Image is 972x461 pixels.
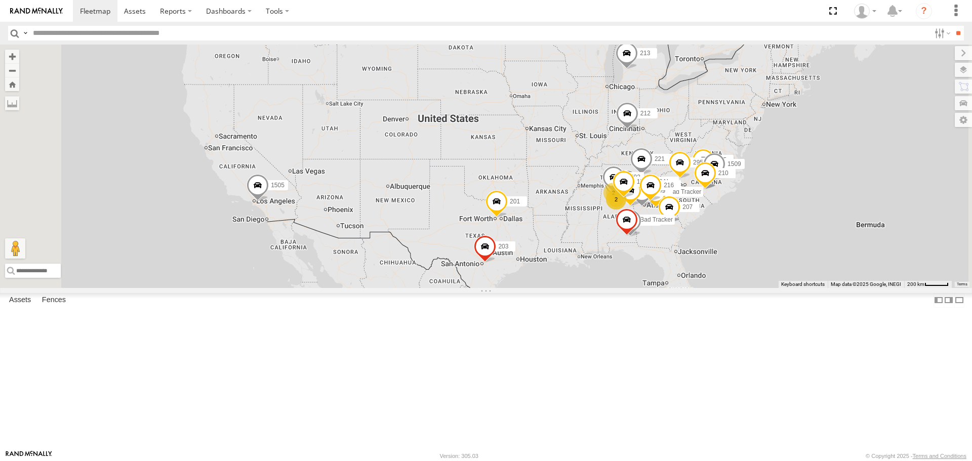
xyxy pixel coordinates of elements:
[866,453,966,459] div: © Copyright 2025 -
[640,217,673,224] span: Bad Tracker
[955,113,972,127] label: Map Settings
[498,243,508,250] span: 203
[5,77,19,91] button: Zoom Home
[934,293,944,308] label: Dock Summary Table to the Left
[781,281,825,288] button: Keyboard shortcuts
[271,182,285,189] span: 1505
[5,96,19,110] label: Measure
[913,453,966,459] a: Terms and Conditions
[606,189,626,209] div: 2
[727,160,741,167] span: 1509
[718,170,728,177] span: 210
[850,4,880,19] div: EDWARD EDMONDSON
[10,8,63,15] img: rand-logo.svg
[930,26,952,40] label: Search Filter Options
[664,182,674,189] span: 216
[6,451,52,461] a: Visit our Website
[5,238,25,259] button: Drag Pegman onto the map to open Street View
[440,453,478,459] div: Version: 305.03
[37,294,71,308] label: Fences
[627,174,640,181] span: 1502
[603,183,624,203] div: 2
[944,293,954,308] label: Dock Summary Table to the Right
[640,50,650,57] span: 213
[907,281,924,287] span: 200 km
[655,155,665,162] span: 221
[957,282,967,286] a: Terms
[954,293,964,308] label: Hide Summary Table
[669,188,702,195] span: Bad Tracker
[5,63,19,77] button: Zoom out
[4,294,36,308] label: Assets
[640,110,651,117] span: 212
[831,281,901,287] span: Map data ©2025 Google, INEGI
[682,204,693,211] span: 207
[904,281,952,288] button: Map Scale: 200 km per 44 pixels
[5,50,19,63] button: Zoom in
[510,198,520,205] span: 201
[916,3,932,19] i: ?
[637,179,651,186] span: 1510
[693,159,703,166] span: 295
[21,26,29,40] label: Search Query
